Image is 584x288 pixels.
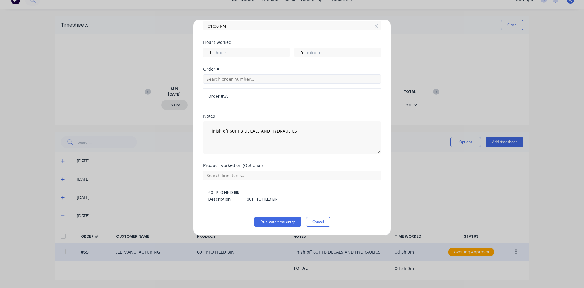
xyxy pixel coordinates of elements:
label: hours [216,49,289,57]
textarea: Finish off 60T FB DECALS AND HYDRAULICS [203,121,381,154]
button: Cancel [306,217,330,227]
input: 0 [295,48,305,57]
div: Order # [203,67,381,71]
span: 60T PTO FIELD BIN [208,190,376,195]
span: 60T PTO FIELD BIN [247,197,376,202]
input: Search order number... [203,74,381,84]
button: Duplicate time entry [254,217,301,227]
span: Description [208,197,242,202]
input: 0 [203,48,214,57]
input: Search line items... [203,171,381,180]
span: Order # 55 [208,94,376,99]
label: minutes [307,49,381,57]
div: Hours worked [203,40,381,44]
div: Notes [203,114,381,118]
div: Product worked on (Optional) [203,163,381,168]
